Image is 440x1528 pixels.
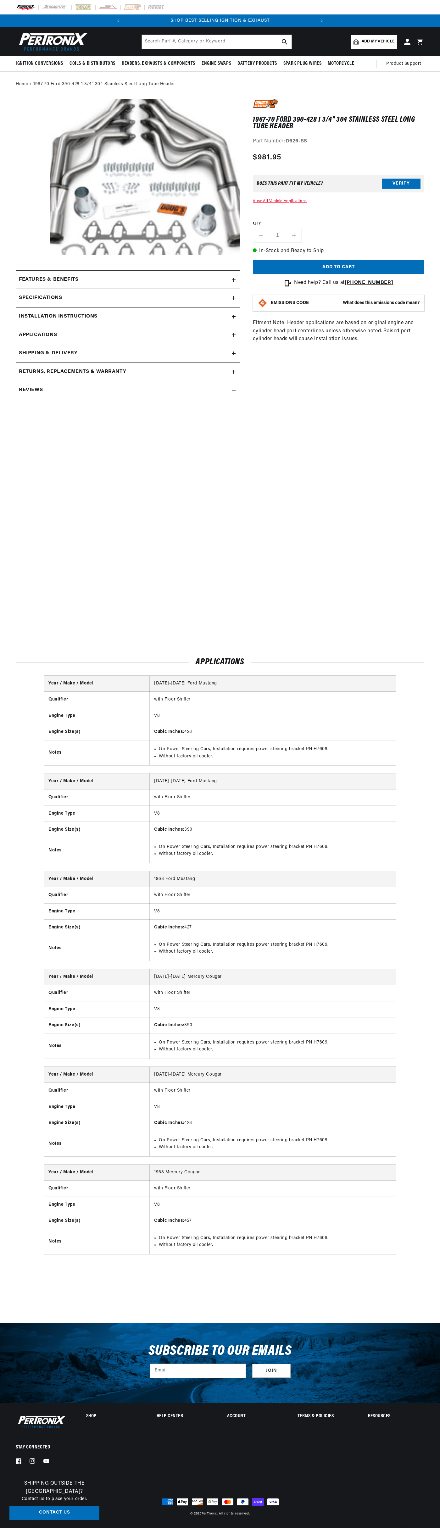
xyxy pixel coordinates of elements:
div: Part Number: [253,137,424,146]
th: Year / Make / Model [44,969,150,985]
summary: Terms & policies [298,1414,354,1419]
th: Engine Size(s) [44,724,150,740]
th: Qualifier [44,1181,150,1197]
input: Email [150,1364,246,1378]
td: with Floor Shifter [150,789,396,806]
th: Engine Type [44,1001,150,1017]
td: [DATE]-[DATE] Mercury Cougar [150,969,396,985]
th: Engine Size(s) [44,1017,150,1033]
span: Product Support [386,60,421,67]
th: Year / Make / Model [44,676,150,692]
img: Pertronix [16,1414,66,1429]
small: All rights reserved. [219,1512,250,1515]
a: View All Vehicle Applications [253,199,307,203]
h1: 1967-70 Ford 390-428 1 3/4" 304 Stainless Steel Long Tube Header [253,117,424,130]
th: Qualifier [44,1083,150,1099]
td: 390 [150,1017,396,1033]
th: Qualifier [44,985,150,1001]
th: Engine Type [44,806,150,822]
summary: Help Center [157,1414,213,1419]
td: V8 [150,806,396,822]
li: On Power Steering Cars, Installation requires power steering bracket PN H7609. [159,1039,392,1046]
td: 428 [150,724,396,740]
h2: Installation instructions [19,313,97,321]
li: On Power Steering Cars, Installation requires power steering bracket PN H7609. [159,941,392,948]
div: Announcement [125,17,315,24]
strong: EMISSIONS CODE [271,301,309,305]
strong: Cubic Inches: [154,1121,184,1125]
th: Engine Type [44,903,150,919]
img: Emissions code [258,298,268,308]
th: Engine Size(s) [44,920,150,936]
div: 1 of 2 [125,17,315,24]
summary: Product Support [386,56,424,71]
h3: Subscribe to our emails [148,1345,292,1357]
th: Notes [44,1229,150,1254]
span: Coils & Distributors [70,60,115,67]
li: Without factory oil cooler. [159,850,392,857]
td: V8 [150,708,396,724]
th: Notes [44,740,150,765]
td: with Floor Shifter [150,1083,396,1099]
h2: Returns, Replacements & Warranty [19,368,126,376]
summary: Battery Products [234,56,280,71]
td: V8 [150,903,396,919]
td: with Floor Shifter [150,887,396,903]
th: Notes [44,1131,150,1156]
th: Qualifier [44,692,150,708]
th: Engine Type [44,708,150,724]
th: Engine Type [44,1099,150,1115]
input: Search Part #, Category or Keyword [142,35,292,49]
span: Applications [19,331,57,339]
a: [PHONE_NUMBER] [345,280,393,285]
media-gallery: Gallery Viewer [16,99,240,258]
th: Engine Type [44,1197,150,1213]
td: 1968 Ford Mustang [150,871,396,887]
span: Engine Swaps [202,60,231,67]
summary: Returns, Replacements & Warranty [16,363,240,381]
p: Contact us to place your order. [9,1496,99,1503]
button: Subscribe [252,1364,291,1378]
summary: Shipping & Delivery [16,344,240,363]
a: 1967-70 Ford 390-428 1 3/4" 304 Stainless Steel Long Tube Header [33,81,175,88]
li: Without factory oil cooler. [159,1144,392,1151]
div: Fitment Note: Header applications are based on original engine and cylinder head port centerlines... [253,99,424,435]
img: Pertronix [16,31,88,53]
strong: What does this emissions code mean? [343,301,420,305]
li: Without factory oil cooler. [159,1242,392,1248]
nav: breadcrumbs [16,81,424,88]
p: Need help? Call us at [294,279,393,287]
span: Headers, Exhausts & Components [122,60,195,67]
summary: Spark Plug Wires [280,56,325,71]
th: Engine Size(s) [44,822,150,838]
h2: Applications [16,659,424,666]
th: Year / Make / Model [44,871,150,887]
td: V8 [150,1197,396,1213]
h2: Features & Benefits [19,276,78,284]
summary: Coils & Distributors [66,56,119,71]
span: Motorcycle [328,60,354,67]
td: 427 [150,1213,396,1229]
li: On Power Steering Cars, Installation requires power steering bracket PN H7609. [159,1137,392,1144]
li: On Power Steering Cars, Installation requires power steering bracket PN H7609. [159,746,392,753]
td: [DATE]-[DATE] Ford Mustang [150,773,396,789]
li: Without factory oil cooler. [159,948,392,955]
th: Qualifier [44,789,150,806]
summary: Reviews [16,381,240,399]
button: Add to cart [253,260,424,274]
h3: Shipping Outside the [GEOGRAPHIC_DATA]? [9,1480,99,1496]
th: Year / Make / Model [44,1067,150,1083]
th: Notes [44,1033,150,1059]
a: Applications [16,326,240,345]
h2: Resources [368,1414,424,1419]
th: Year / Make / Model [44,773,150,789]
button: Translation missing: en.sections.announcements.previous_announcement [112,14,125,27]
span: Add my vehicle [362,39,394,45]
button: search button [278,35,292,49]
td: 427 [150,920,396,936]
button: Translation missing: en.sections.announcements.next_announcement [315,14,328,27]
strong: Cubic Inches: [154,1218,184,1223]
h2: Specifications [19,294,62,302]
